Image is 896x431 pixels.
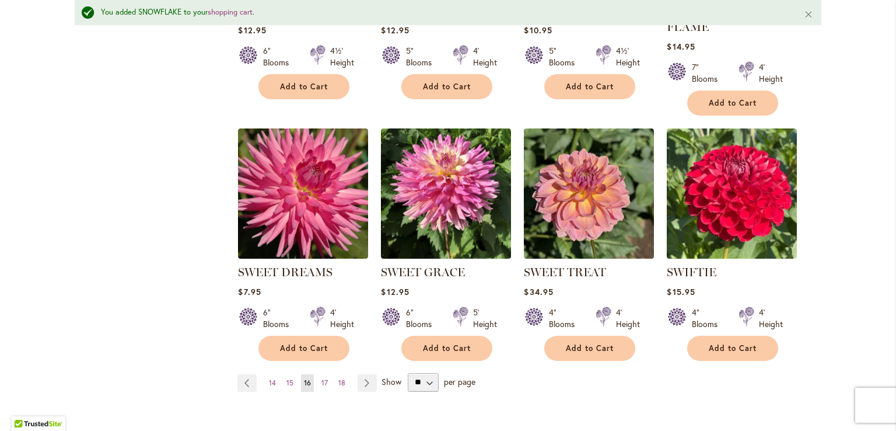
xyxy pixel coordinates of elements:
span: Add to Cart [709,98,757,108]
span: $12.95 [381,286,409,297]
a: 14 [266,374,279,392]
div: 7" Blooms [692,61,724,85]
div: 6" Blooms [406,307,439,330]
div: 6" Blooms [263,307,296,330]
a: SWIFTIE [667,250,797,261]
span: Add to Cart [709,343,757,353]
span: Add to Cart [423,82,471,92]
img: SWEET GRACE [381,128,511,259]
a: SWAN'S OLYMPIC FLAME [667,4,766,34]
img: SWEET TREAT [524,128,654,259]
span: $34.95 [524,286,553,297]
div: 4' Height [759,61,783,85]
button: Add to Cart [401,74,492,99]
span: 16 [304,378,311,387]
div: 5" Blooms [406,45,439,68]
button: Add to Cart [258,74,349,99]
span: Add to Cart [423,343,471,353]
a: 17 [318,374,331,392]
a: SWEET TREAT [524,250,654,261]
div: 5" Blooms [549,45,582,68]
a: 18 [335,374,348,392]
a: SWEET GRACE [381,250,511,261]
a: SWEET GRACE [381,265,465,279]
button: Add to Cart [544,336,635,361]
img: SWIFTIE [667,128,797,259]
div: 4½' Height [616,45,640,68]
div: 4' Height [330,307,354,330]
button: Add to Cart [401,336,492,361]
span: $10.95 [524,25,552,36]
span: per page [444,376,475,387]
span: Add to Cart [280,343,328,353]
span: $12.95 [238,25,266,36]
a: shopping cart [208,7,253,17]
div: 4" Blooms [549,307,582,330]
span: Add to Cart [280,82,328,92]
span: $14.95 [667,41,695,52]
span: $7.95 [238,286,261,297]
span: $12.95 [381,25,409,36]
span: Add to Cart [566,82,614,92]
div: You added SNOWFLAKE to your . [101,7,786,18]
div: 4' Height [616,307,640,330]
span: $15.95 [667,286,695,297]
div: 4' Height [759,307,783,330]
span: 17 [321,378,328,387]
button: Add to Cart [258,336,349,361]
div: 6" Blooms [263,45,296,68]
span: 15 [286,378,293,387]
span: Add to Cart [566,343,614,353]
button: Add to Cart [687,336,778,361]
button: Add to Cart [544,74,635,99]
div: 5' Height [473,307,497,330]
span: Show [381,376,401,387]
a: SWEET TREAT [524,265,606,279]
img: SWEET DREAMS [238,128,368,259]
div: 4½' Height [330,45,354,68]
a: SWEET DREAMS [238,250,368,261]
div: 4" Blooms [692,307,724,330]
iframe: Launch Accessibility Center [9,390,41,422]
a: SWEET DREAMS [238,265,332,279]
div: 4' Height [473,45,497,68]
button: Add to Cart [687,91,778,116]
span: 18 [338,378,345,387]
a: SWIFTIE [667,265,716,279]
a: 15 [283,374,296,392]
span: 14 [269,378,276,387]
